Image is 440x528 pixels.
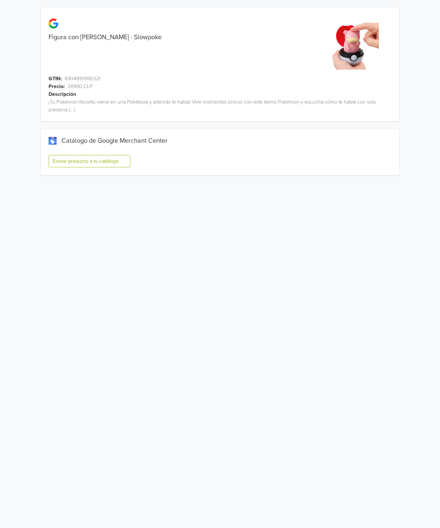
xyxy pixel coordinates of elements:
[41,98,399,114] div: ¡Tu Pokémon favorito viene en una Pokébola y además te habla! Vive momentos únicos con este tiern...
[67,83,93,90] span: 34990 CLP
[49,90,407,98] div: Descripción
[49,155,130,167] button: Enviar producto a tu catálogo
[330,21,379,70] img: product_image
[49,137,391,145] div: Catálogo de Google Merchant Center
[41,33,310,41] div: Figura con [PERSON_NAME] · Slowpoke
[49,75,62,83] span: GTIN:
[64,75,101,83] span: 4904810990321
[49,83,65,90] span: Precio:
